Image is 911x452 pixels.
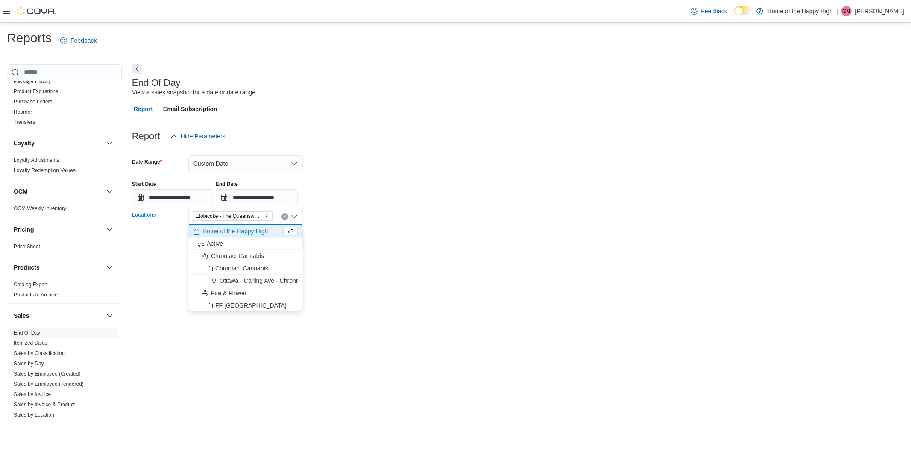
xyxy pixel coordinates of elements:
[14,360,44,367] span: Sales by Day
[70,36,97,45] span: Feedback
[105,224,115,235] button: Pricing
[14,205,66,212] span: OCM Weekly Inventory
[215,301,287,310] span: FF [GEOGRAPHIC_DATA]
[14,311,29,320] h3: Sales
[132,158,162,165] label: Date Range
[281,213,288,220] button: Clear input
[105,311,115,321] button: Sales
[14,361,44,367] a: Sales by Day
[842,6,850,16] span: GM
[196,212,262,220] span: Etobicoke - The Queensway - Fire & Flower
[14,139,35,147] h3: Loyalty
[163,100,217,117] span: Email Subscription
[688,3,731,20] a: Feedback
[14,157,59,164] span: Loyalty Adjustments
[14,167,76,174] span: Loyalty Redemption Values
[192,211,273,221] span: Etobicoke - The Queensway - Fire & Flower
[14,225,103,234] button: Pricing
[105,262,115,273] button: Products
[14,281,47,288] span: Catalog Export
[14,88,58,95] span: Product Expirations
[14,291,58,298] span: Products to Archive
[134,100,153,117] span: Report
[132,78,181,88] h3: End Of Day
[264,214,269,219] button: Remove Etobicoke - The Queensway - Fire & Flower from selection in this group
[14,381,84,387] a: Sales by Employee (Tendered)
[216,181,238,188] label: End Date
[14,187,28,196] h3: OCM
[7,203,122,217] div: OCM
[14,282,47,288] a: Catalog Export
[188,262,303,275] button: Chrontact Cannabis
[14,205,66,211] a: OCM Weekly Inventory
[211,252,264,260] span: Chrontact Cannabis
[14,109,32,115] a: Reorder
[14,330,40,336] a: End Of Day
[14,119,35,125] a: Transfers
[14,311,103,320] button: Sales
[14,119,35,126] span: Transfers
[14,78,51,84] a: Package History
[7,279,122,303] div: Products
[132,64,142,74] button: Next
[14,340,47,346] span: Itemized Sales
[14,329,40,336] span: End Of Day
[188,275,303,287] button: Ottawa - Carling Ave - Chrontact Cannabis
[188,225,303,238] button: Home of the Happy High
[14,243,40,250] span: Price Sheet
[188,250,303,262] button: Chrontact Cannabis
[14,88,58,94] a: Product Expirations
[105,138,115,148] button: Loyalty
[188,287,303,299] button: Fire & Flower
[188,238,303,250] button: Active
[836,6,838,16] p: |
[132,211,156,218] label: Locations
[14,187,103,196] button: OCM
[211,289,246,297] span: Fire & Flower
[14,340,47,346] a: Itemized Sales
[14,411,54,418] span: Sales by Location
[14,244,40,249] a: Price Sheet
[14,109,32,115] span: Reorder
[14,402,75,408] a: Sales by Invoice & Product
[14,225,34,234] h3: Pricing
[14,78,51,85] span: Package History
[14,401,75,408] span: Sales by Invoice & Product
[291,213,298,220] button: Close list of options
[14,350,65,356] a: Sales by Classification
[220,276,332,285] span: Ottawa - Carling Ave - Chrontact Cannabis
[14,99,53,105] a: Purchase Orders
[202,227,268,235] span: Home of the Happy High
[57,32,100,49] a: Feedback
[14,292,58,298] a: Products to Archive
[7,241,122,255] div: Pricing
[14,391,51,397] a: Sales by Invoice
[188,155,303,172] button: Custom Date
[132,181,156,188] label: Start Date
[14,370,81,377] span: Sales by Employee (Created)
[841,6,852,16] div: Giuliana Molina Giuria
[215,264,268,273] span: Chrontact Cannabis
[132,88,257,97] div: View a sales snapshot for a date or date range.
[132,189,214,206] input: Press the down key to open a popover containing a calendar.
[7,155,122,179] div: Loyalty
[167,128,229,145] button: Hide Parameters
[7,29,52,47] h1: Reports
[14,98,53,105] span: Purchase Orders
[14,263,103,272] button: Products
[188,299,303,312] button: FF [GEOGRAPHIC_DATA]
[14,157,59,163] a: Loyalty Adjustments
[734,6,752,15] input: Dark Mode
[14,381,84,387] span: Sales by Employee (Tendered)
[216,189,298,206] input: Press the down key to open a popover containing a calendar.
[14,263,40,272] h3: Products
[701,7,727,15] span: Feedback
[17,7,56,15] img: Cova
[181,132,226,141] span: Hide Parameters
[14,371,81,377] a: Sales by Employee (Created)
[14,167,76,173] a: Loyalty Redemption Values
[14,412,54,418] a: Sales by Location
